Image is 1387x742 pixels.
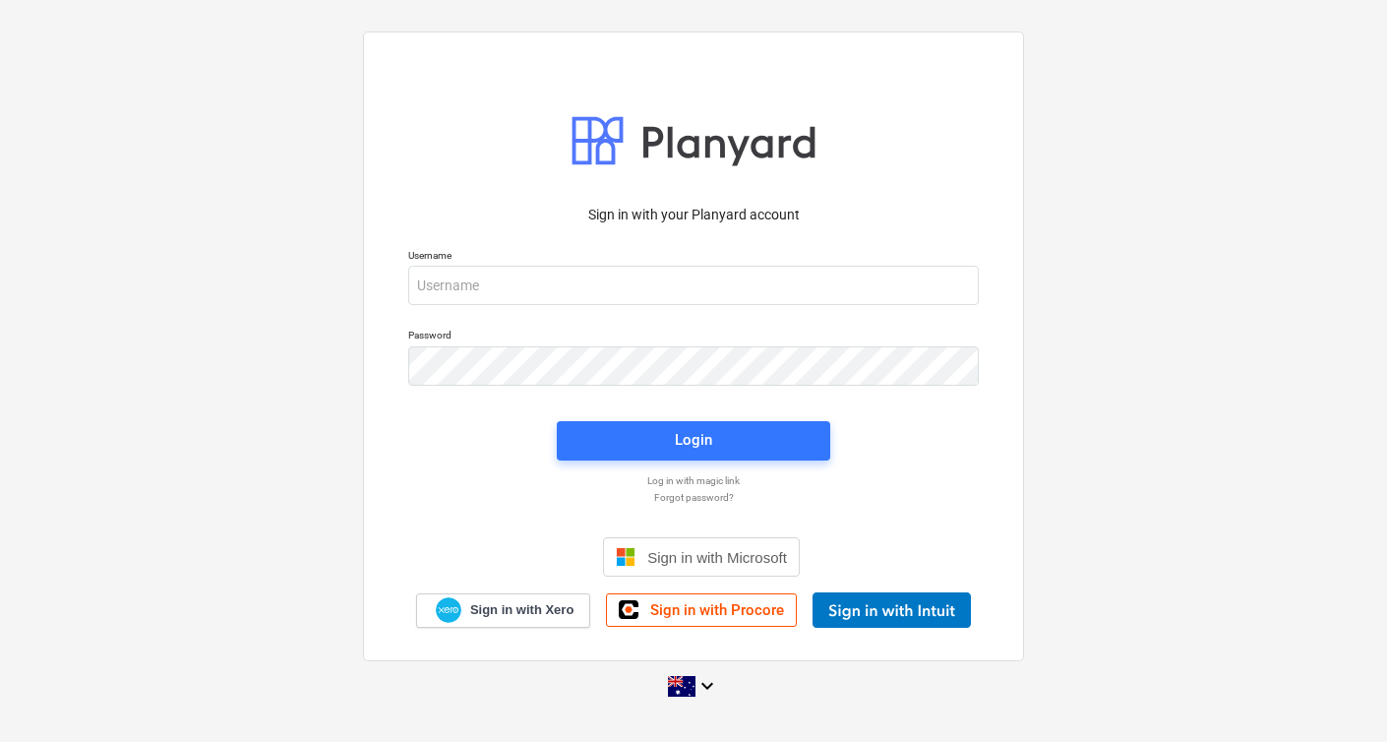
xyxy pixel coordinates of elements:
p: Username [408,249,979,266]
input: Username [408,266,979,305]
i: keyboard_arrow_down [695,674,719,698]
a: Forgot password? [398,491,989,504]
span: Sign in with Microsoft [647,549,787,566]
span: Sign in with Xero [470,601,573,619]
img: Microsoft logo [616,547,635,567]
a: Log in with magic link [398,474,989,487]
p: Password [408,329,979,345]
span: Sign in with Procore [650,601,784,619]
a: Sign in with Xero [416,593,591,628]
div: Login [675,427,712,453]
img: Xero logo [436,597,461,624]
p: Sign in with your Planyard account [408,205,979,225]
a: Sign in with Procore [606,593,797,627]
button: Login [557,421,830,461]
